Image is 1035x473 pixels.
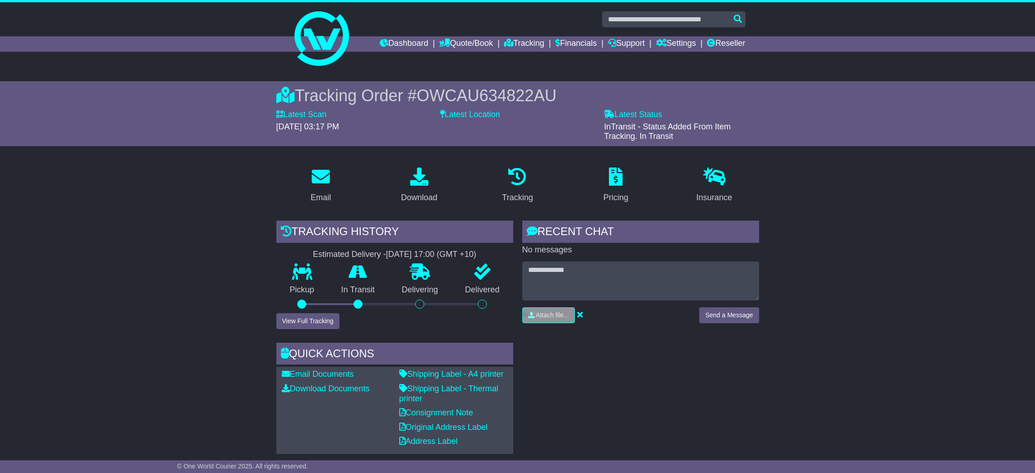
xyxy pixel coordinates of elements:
a: Financials [555,36,597,52]
label: Latest Location [440,110,500,120]
div: Tracking history [276,221,513,245]
a: Download Documents [282,384,370,393]
span: © One World Courier 2025. All rights reserved. [177,463,308,470]
a: Tracking [504,36,544,52]
a: Tracking [496,164,539,207]
a: Consignment Note [399,408,473,417]
p: Delivered [451,285,513,295]
div: [DATE] 17:00 (GMT +10) [386,250,476,260]
div: Insurance [697,192,732,204]
a: Email [304,164,337,207]
p: Pickup [276,285,328,295]
div: Download [401,192,437,204]
span: [DATE] 03:17 PM [276,122,339,131]
p: Delivering [388,285,452,295]
a: Dashboard [380,36,428,52]
div: Quick Actions [276,343,513,367]
p: No messages [522,245,759,255]
button: View Full Tracking [276,313,339,329]
a: Quote/Book [439,36,493,52]
span: InTransit - Status Added From Item Tracking. In Transit [604,122,731,141]
a: Shipping Label - A4 printer [399,370,504,379]
a: Download [395,164,443,207]
label: Latest Status [604,110,662,120]
a: Reseller [707,36,745,52]
a: Shipping Label - Thermal printer [399,384,499,403]
div: Pricing [603,192,628,204]
a: Settings [656,36,696,52]
a: Insurance [691,164,738,207]
div: Estimated Delivery - [276,250,513,260]
a: Address Label [399,437,458,446]
div: Tracking [502,192,533,204]
a: Original Address Label [399,423,488,432]
a: Support [608,36,645,52]
span: OWCAU634822AU [417,86,556,105]
div: Tracking Order # [276,86,759,105]
div: Email [310,192,331,204]
a: Email Documents [282,370,354,379]
div: RECENT CHAT [522,221,759,245]
a: Pricing [598,164,634,207]
label: Latest Scan [276,110,327,120]
p: In Transit [328,285,388,295]
button: Send a Message [699,307,759,323]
